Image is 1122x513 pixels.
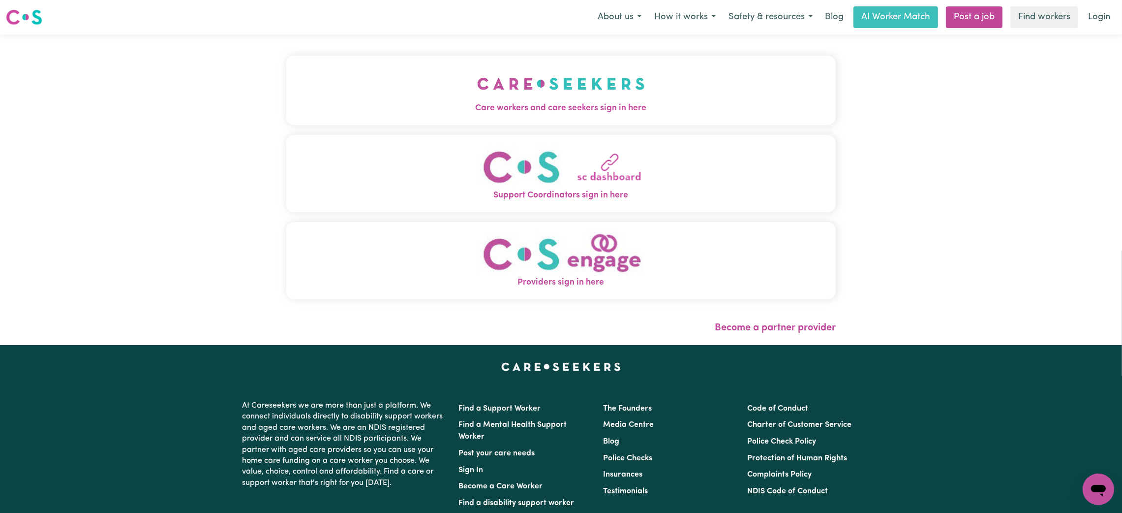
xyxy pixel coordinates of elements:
[1010,6,1078,28] a: Find workers
[286,222,836,299] button: Providers sign in here
[1083,474,1114,505] iframe: Button to launch messaging window, conversation in progress
[459,499,575,507] a: Find a disability support worker
[501,363,621,371] a: Careseekers home page
[819,6,849,28] a: Blog
[747,471,812,479] a: Complaints Policy
[603,487,648,495] a: Testimonials
[747,487,828,495] a: NDIS Code of Conduct
[715,323,836,333] a: Become a partner provider
[853,6,938,28] a: AI Worker Match
[286,56,836,125] button: Care workers and care seekers sign in here
[603,438,619,446] a: Blog
[459,405,541,413] a: Find a Support Worker
[648,7,722,28] button: How it works
[459,421,567,441] a: Find a Mental Health Support Worker
[459,466,484,474] a: Sign In
[1082,6,1116,28] a: Login
[286,135,836,212] button: Support Coordinators sign in here
[286,189,836,202] span: Support Coordinators sign in here
[747,421,851,429] a: Charter of Customer Service
[722,7,819,28] button: Safety & resources
[6,6,42,29] a: Careseekers logo
[603,405,652,413] a: The Founders
[747,454,847,462] a: Protection of Human Rights
[603,454,652,462] a: Police Checks
[603,421,654,429] a: Media Centre
[747,405,808,413] a: Code of Conduct
[286,276,836,289] span: Providers sign in here
[459,449,535,457] a: Post your care needs
[286,102,836,115] span: Care workers and care seekers sign in here
[603,471,642,479] a: Insurances
[459,482,543,490] a: Become a Care Worker
[591,7,648,28] button: About us
[946,6,1002,28] a: Post a job
[747,438,816,446] a: Police Check Policy
[243,396,447,492] p: At Careseekers we are more than just a platform. We connect individuals directly to disability su...
[6,8,42,26] img: Careseekers logo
